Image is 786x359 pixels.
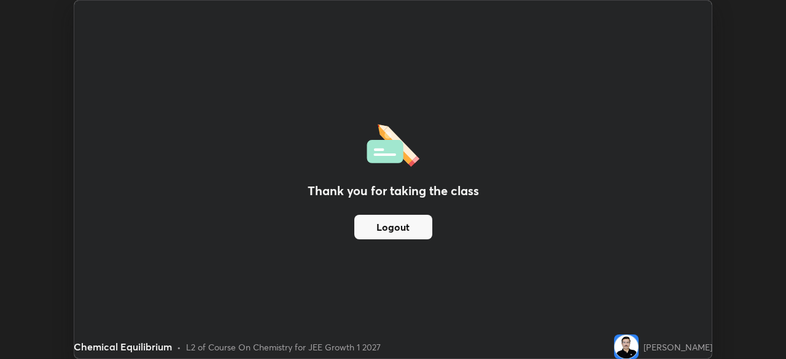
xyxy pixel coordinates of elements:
[354,215,432,239] button: Logout
[74,339,172,354] div: Chemical Equilibrium
[186,341,381,353] div: L2 of Course On Chemistry for JEE Growth 1 2027
[614,334,639,359] img: 90f40c4b1ee445ffa952632fd83ebb86.jpg
[367,120,419,167] img: offlineFeedback.1438e8b3.svg
[177,341,181,353] div: •
[644,341,712,353] div: [PERSON_NAME]
[308,182,479,200] h2: Thank you for taking the class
